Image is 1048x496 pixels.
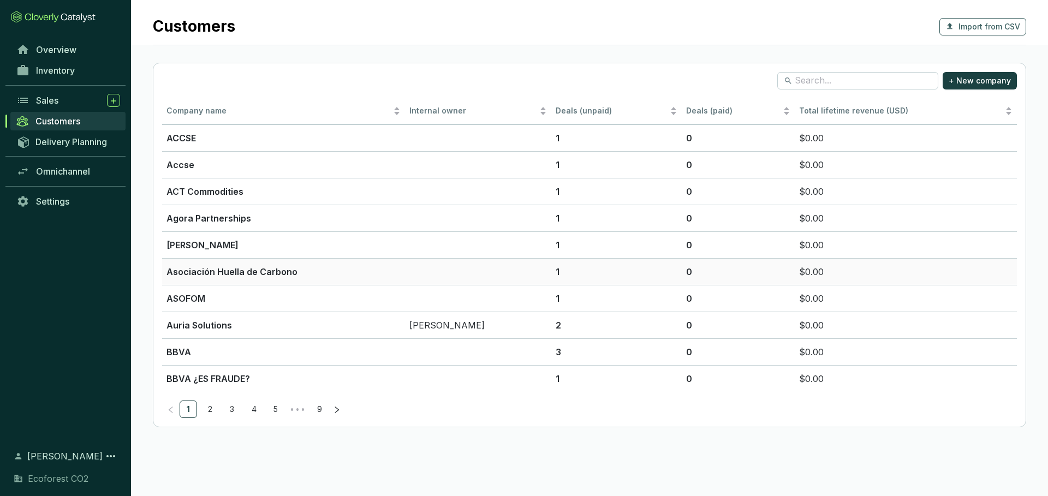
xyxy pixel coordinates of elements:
[11,61,126,80] a: Inventory
[556,185,677,198] p: 1
[35,136,107,147] span: Delivery Planning
[11,162,126,181] a: Omnichannel
[551,98,681,125] th: Deals (unpaid)
[10,112,126,130] a: Customers
[36,65,75,76] span: Inventory
[939,18,1026,35] button: Import from CSV
[166,265,401,278] p: Asociación Huella de Carbono
[166,212,401,225] p: Agora Partnerships
[162,401,180,418] button: left
[166,238,401,252] p: [PERSON_NAME]
[202,401,218,417] a: 2
[311,401,327,417] a: 9
[795,312,1017,338] td: $0.00
[409,319,547,332] p: [PERSON_NAME]
[795,75,922,87] input: Search...
[11,40,126,59] a: Overview
[556,106,667,116] span: Deals (unpaid)
[556,132,677,145] p: 1
[35,116,80,127] span: Customers
[556,292,677,305] p: 1
[36,44,76,55] span: Overview
[27,450,103,463] span: [PERSON_NAME]
[11,192,126,211] a: Settings
[686,265,790,278] p: 0
[795,124,1017,151] td: $0.00
[686,185,790,198] p: 0
[11,91,126,110] a: Sales
[166,158,401,171] p: Accse
[153,17,235,36] h1: Customers
[556,345,677,358] p: 3
[795,285,1017,312] td: $0.00
[556,319,677,332] p: 2
[11,133,126,151] a: Delivery Planning
[28,472,88,485] span: Ecoforest CO2
[795,338,1017,365] td: $0.00
[686,292,790,305] p: 0
[162,98,405,125] th: Company name
[328,401,346,418] button: right
[245,401,263,418] li: 4
[166,345,401,358] p: BBVA
[166,185,401,198] p: ACT Commodities
[289,401,306,418] span: •••
[795,178,1017,205] td: $0.00
[267,401,284,417] a: 5
[686,238,790,252] p: 0
[682,98,795,125] th: Deals (paid)
[166,106,391,116] span: Company name
[556,158,677,171] p: 1
[795,151,1017,178] td: $0.00
[556,212,677,225] p: 1
[36,196,69,207] span: Settings
[36,166,90,177] span: Omnichannel
[328,401,346,418] li: Next Page
[333,406,341,414] span: right
[686,372,790,385] p: 0
[201,401,219,418] li: 2
[556,372,677,385] p: 1
[958,21,1020,32] span: Import from CSV
[166,372,401,385] p: BBVA ¿ES FRAUDE?
[686,158,790,171] p: 0
[686,106,781,116] span: Deals (paid)
[799,106,908,115] span: Total lifetime revenue (USD)
[949,75,1011,86] span: + New company
[795,205,1017,231] td: $0.00
[686,212,790,225] p: 0
[556,265,677,278] p: 1
[223,401,241,418] li: 3
[686,132,790,145] p: 0
[795,365,1017,392] td: $0.00
[224,401,240,417] a: 3
[180,401,196,417] a: 1
[167,406,175,414] span: left
[943,72,1017,89] button: + New company
[162,401,180,418] li: Previous Page
[556,238,677,252] p: 1
[795,231,1017,258] td: $0.00
[405,98,551,125] th: Internal owner
[166,132,401,145] p: ACCSE
[36,95,58,106] span: Sales
[686,319,790,332] p: 0
[409,106,537,116] span: Internal owner
[289,401,306,418] li: Next 5 Pages
[166,319,401,332] p: Auria Solutions
[246,401,262,417] a: 4
[166,292,401,305] p: ASOFOM
[795,258,1017,285] td: $0.00
[686,345,790,358] p: 0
